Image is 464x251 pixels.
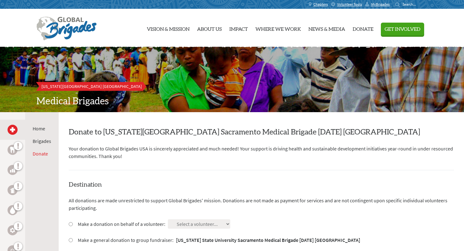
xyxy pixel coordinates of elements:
[8,205,18,215] a: Water
[313,2,328,7] span: Chapters
[147,12,189,44] a: Vision & Mission
[69,127,454,137] h2: Donate to [US_STATE][GEOGRAPHIC_DATA] Sacramento Medical Brigade [DATE] [GEOGRAPHIC_DATA]
[78,236,360,244] label: Make a general donation to group fundraiser:
[10,147,15,153] img: Dental
[33,150,51,157] li: Donate
[78,220,165,228] label: Make a donation on behalf of a volunteer:
[337,2,362,7] span: Volunteer Tools
[36,82,147,91] a: [US_STATE][GEOGRAPHIC_DATA] [GEOGRAPHIC_DATA]
[36,17,97,41] img: Global Brigades Logo
[176,237,360,243] strong: [US_STATE] State University Sacramento Medical Brigade [DATE] [GEOGRAPHIC_DATA]
[41,84,142,89] span: [US_STATE][GEOGRAPHIC_DATA] [GEOGRAPHIC_DATA]
[10,187,15,193] img: Public Health
[8,125,18,135] a: Medical
[69,180,454,189] h4: Destination
[33,137,51,145] li: Brigades
[33,125,45,132] a: Home
[33,125,51,132] li: Home
[10,127,15,132] img: Medical
[8,165,18,175] a: Business
[10,228,15,233] img: Engineering
[36,96,428,107] h2: Medical Brigades
[403,2,420,7] input: Search...
[69,197,454,212] p: All donations are made unrestricted to support Global Brigades' mission. Donations are not made a...
[69,145,454,160] p: Your donation to Global Brigades USA is sincerely appreciated and much needed! Your support is dr...
[8,225,18,235] a: Engineering
[353,12,373,44] a: Donate
[381,23,424,35] button: Get Involved
[197,12,222,44] a: About Us
[10,206,15,214] img: Water
[8,185,18,195] a: Public Health
[371,2,390,7] span: MyBrigades
[229,12,248,44] a: Impact
[385,27,420,32] span: Get Involved
[255,12,301,44] a: Where We Work
[33,138,51,144] a: Brigades
[308,12,345,44] a: News & Media
[33,150,48,157] a: Donate
[8,145,18,155] a: Dental
[10,167,15,172] img: Business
